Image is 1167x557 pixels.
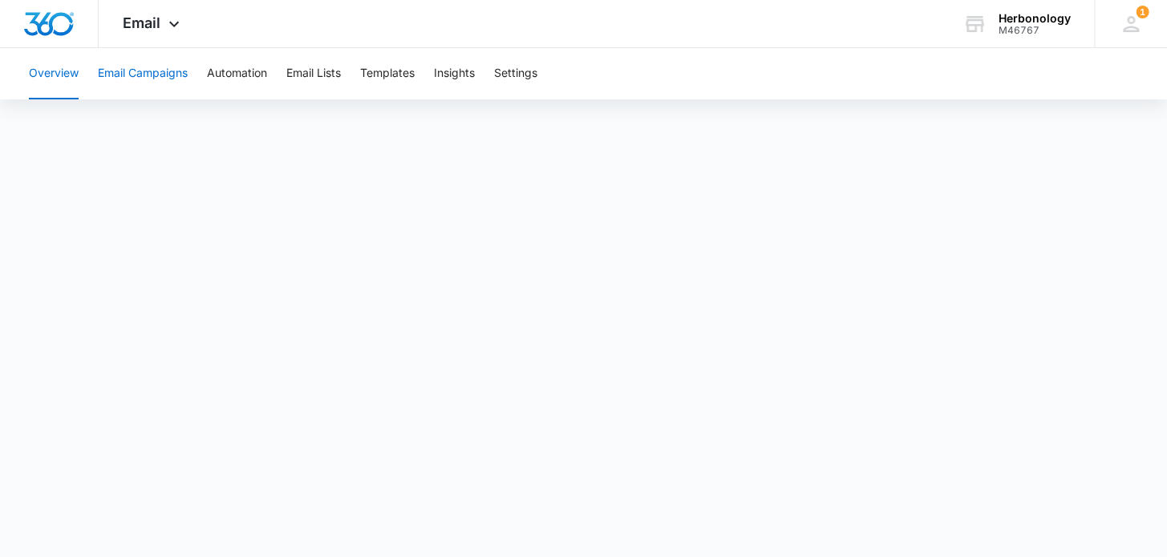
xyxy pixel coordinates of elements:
[360,48,415,99] button: Templates
[29,48,79,99] button: Overview
[494,48,537,99] button: Settings
[999,12,1071,25] div: account name
[98,48,188,99] button: Email Campaigns
[1136,6,1149,18] span: 1
[286,48,341,99] button: Email Lists
[1136,6,1149,18] div: notifications count
[207,48,267,99] button: Automation
[434,48,475,99] button: Insights
[999,25,1071,36] div: account id
[123,14,160,31] span: Email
